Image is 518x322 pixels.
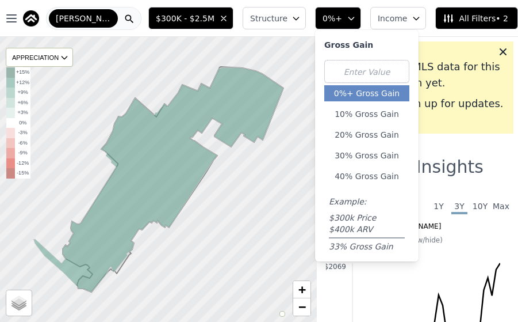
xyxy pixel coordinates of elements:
td: -9% [15,148,30,158]
span: Income [378,13,408,24]
button: 40% Gross Gain [324,168,409,184]
td: -6% [15,138,30,149]
a: Layers [6,290,32,316]
button: 10% Gross Gain [324,106,409,122]
div: $300k Price [329,212,405,223]
div: 33% Gross Gain [329,241,405,252]
div: APPRECIATION [6,48,73,67]
td: -15% [15,168,30,179]
div: Gross Gain [324,39,373,51]
span: 10Y [472,200,488,214]
input: Enter Value [324,60,409,83]
td: +6% [15,98,30,108]
td: +9% [15,88,30,98]
span: − [298,300,306,314]
a: Zoom out [293,298,310,316]
span: 3Y [451,200,467,214]
span: All Filters • 2 [443,13,508,24]
span: + [298,282,306,297]
span: 1Y [431,200,447,214]
button: 0%+ [315,7,361,29]
td: +15% [15,67,30,78]
a: Zoom in [293,281,310,298]
td: -12% [15,158,30,169]
div: Example: [329,196,405,212]
button: Structure [243,7,306,29]
span: $300K - $2.5M [156,13,214,24]
div: $400k ARV [329,223,405,235]
button: All Filters• 2 [435,7,517,29]
span: Max [493,200,509,214]
span: Structure [250,13,287,24]
text: $2069 [324,263,346,271]
img: Pellego [23,10,39,26]
div: 0%+ [315,30,419,262]
td: -3% [15,128,30,138]
button: 0%+ Gross Gain [324,85,409,101]
button: 30% Gross Gain [324,147,409,164]
td: +3% [15,108,30,118]
td: 0% [15,118,30,128]
span: 0%+ [323,13,342,24]
button: 20% Gross Gain [324,127,409,143]
button: Income [370,7,427,29]
button: $300K - $2.5M [148,7,233,29]
td: +12% [15,78,30,88]
span: [PERSON_NAME] [56,13,111,24]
